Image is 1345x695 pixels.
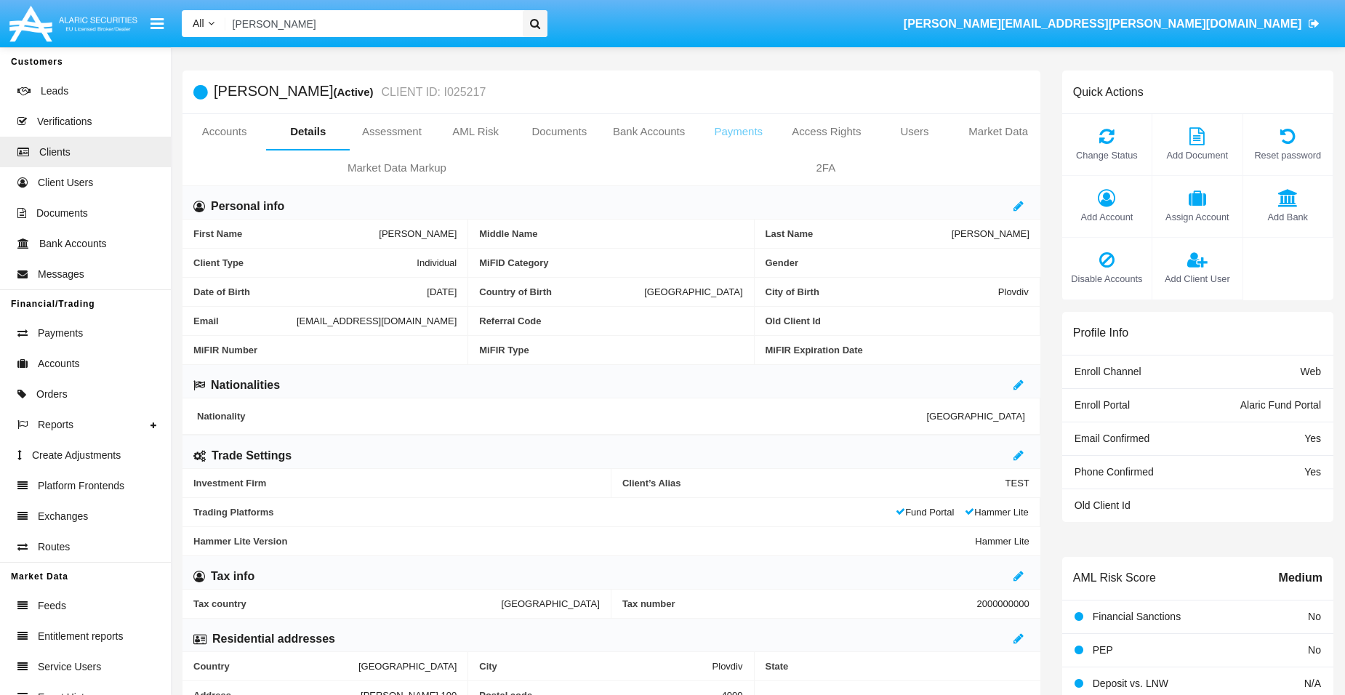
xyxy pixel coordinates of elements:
[38,478,124,494] span: Platform Frontends
[37,114,92,129] span: Verifications
[622,478,1005,489] span: Client’s Alias
[1304,678,1321,689] span: N/A
[39,236,107,252] span: Bank Accounts
[1069,210,1144,224] span: Add Account
[1075,399,1130,411] span: Enroll Portal
[766,316,1029,326] span: Old Client Id
[601,114,696,149] a: Bank Accounts
[1250,148,1325,162] span: Reset password
[766,286,998,297] span: City of Birth
[38,659,101,675] span: Service Users
[193,598,502,609] span: Tax country
[193,536,975,547] span: Hammer Lite Version
[479,661,712,672] span: City
[1240,399,1321,411] span: Alaric Fund Portal
[211,377,280,393] h6: Nationalities
[611,150,1040,185] a: 2FA
[1160,272,1234,286] span: Add Client User
[297,316,457,326] span: [EMAIL_ADDRESS][DOMAIN_NAME]
[38,598,66,614] span: Feeds
[766,661,1029,672] span: State
[266,114,350,149] a: Details
[965,507,1028,518] span: Hammer Lite
[212,448,292,464] h6: Trade Settings
[32,448,121,463] span: Create Adjustments
[36,387,68,402] span: Orders
[952,228,1029,239] span: [PERSON_NAME]
[193,316,297,326] span: Email
[38,356,80,371] span: Accounts
[766,257,1029,268] span: Gender
[518,114,601,149] a: Documents
[1075,433,1149,444] span: Email Confirmed
[896,4,1327,44] a: [PERSON_NAME][EMAIL_ADDRESS][PERSON_NAME][DOMAIN_NAME]
[1304,433,1321,444] span: Yes
[502,598,600,609] span: [GEOGRAPHIC_DATA]
[479,345,742,355] span: MiFIR Type
[182,114,266,149] a: Accounts
[780,114,872,149] a: Access Rights
[904,17,1302,30] span: [PERSON_NAME][EMAIL_ADDRESS][PERSON_NAME][DOMAIN_NAME]
[7,2,140,45] img: Logo image
[193,228,379,239] span: First Name
[434,114,518,149] a: AML Risk
[358,661,457,672] span: [GEOGRAPHIC_DATA]
[1073,571,1156,584] h6: AML Risk Score
[1093,678,1168,689] span: Deposit vs. LNW
[38,509,88,524] span: Exchanges
[193,286,427,297] span: Date of Birth
[1073,326,1128,340] h6: Profile Info
[479,228,742,239] span: Middle Name
[212,631,335,647] h6: Residential addresses
[479,257,742,268] span: MiFID Category
[1075,466,1154,478] span: Phone Confirmed
[378,87,486,98] small: CLIENT ID: I025217
[38,539,70,555] span: Routes
[417,257,457,268] span: Individual
[1073,85,1144,99] h6: Quick Actions
[1160,210,1234,224] span: Assign Account
[427,286,457,297] span: [DATE]
[976,598,1029,609] span: 2000000000
[1304,466,1321,478] span: Yes
[1279,569,1322,587] span: Medium
[193,661,358,672] span: Country
[39,145,71,160] span: Clients
[41,84,68,99] span: Leads
[211,198,284,214] h6: Personal info
[193,478,600,489] span: Investment Firm
[350,114,433,149] a: Assessment
[38,175,93,190] span: Client Users
[696,114,780,149] a: Payments
[38,267,84,282] span: Messages
[479,286,644,297] span: Country of Birth
[1075,499,1131,511] span: Old Client Id
[896,507,954,518] span: Fund Portal
[479,316,742,326] span: Referral Code
[1160,148,1234,162] span: Add Document
[182,16,225,31] a: All
[193,345,457,355] span: MiFIR Number
[193,257,417,268] span: Client Type
[211,569,254,584] h6: Tax info
[193,17,204,29] span: All
[333,84,377,100] div: (Active)
[998,286,1029,297] span: Plovdiv
[622,598,977,609] span: Tax number
[1005,478,1029,489] span: TEST
[197,411,926,422] span: Nationality
[1075,366,1141,377] span: Enroll Channel
[1069,148,1144,162] span: Change Status
[1300,366,1321,377] span: Web
[38,326,83,341] span: Payments
[926,411,1024,422] span: [GEOGRAPHIC_DATA]
[1069,272,1144,286] span: Disable Accounts
[712,661,743,672] span: Plovdiv
[766,228,952,239] span: Last Name
[182,150,611,185] a: Market Data Markup
[644,286,742,297] span: [GEOGRAPHIC_DATA]
[766,345,1029,355] span: MiFIR Expiration Date
[38,629,124,644] span: Entitlement reports
[1093,611,1181,622] span: Financial Sanctions
[214,84,486,100] h5: [PERSON_NAME]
